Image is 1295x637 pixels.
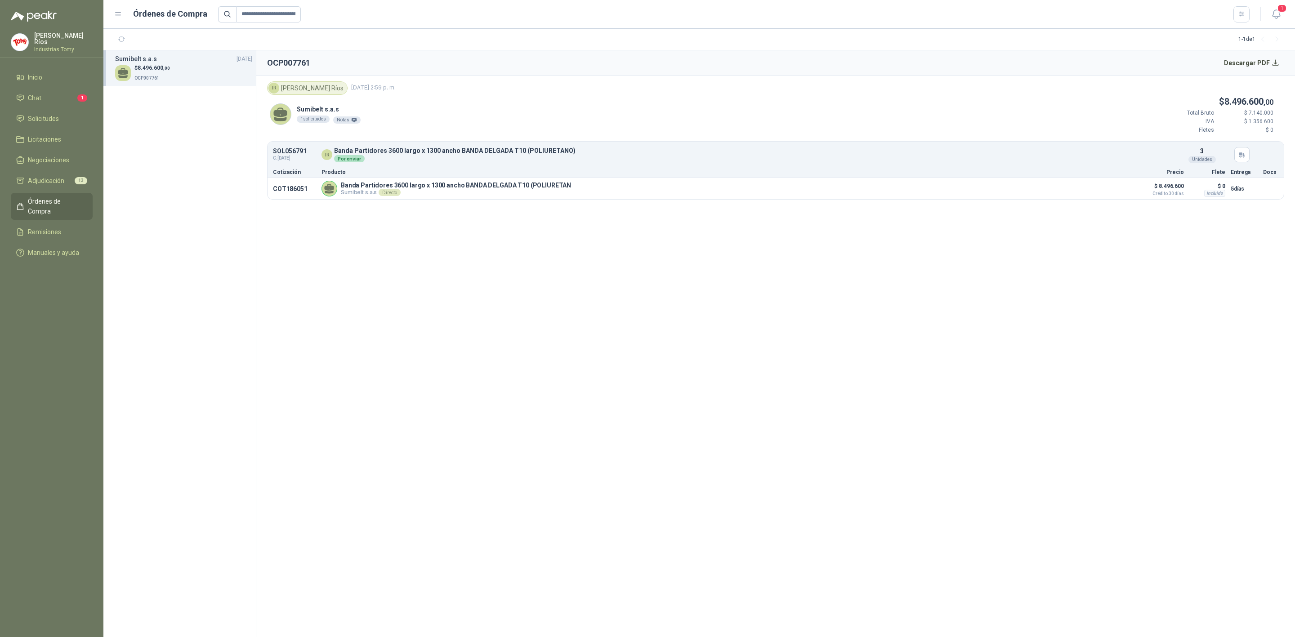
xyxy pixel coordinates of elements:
p: $ [1160,95,1273,109]
p: Producto [322,169,1134,175]
div: Notas [333,116,361,124]
span: OCP007761 [134,76,160,80]
p: IVA [1160,117,1214,126]
span: Adjudicación [28,176,64,186]
span: Órdenes de Compra [28,196,84,216]
h1: Órdenes de Compra [133,8,207,20]
span: Licitaciones [28,134,61,144]
span: 1 [77,94,87,102]
p: $ 1.356.600 [1219,117,1273,126]
a: Órdenes de Compra [11,193,93,220]
h3: Sumibelt s.a.s [115,54,157,64]
a: Sumibelt s.a.s[DATE] $8.496.600,00OCP007761 [115,54,252,82]
a: Adjudicación13 [11,172,93,189]
p: Flete [1189,169,1225,175]
div: 1 solicitudes [297,116,330,123]
a: Solicitudes [11,110,93,127]
img: Logo peakr [11,11,57,22]
p: $ 0 [1189,181,1225,192]
img: Company Logo [11,34,28,51]
p: Precio [1139,169,1184,175]
a: Manuales y ayuda [11,244,93,261]
span: Negociaciones [28,155,69,165]
span: Chat [28,93,41,103]
a: Remisiones [11,223,93,241]
div: Unidades [1188,156,1216,163]
a: Licitaciones [11,131,93,148]
p: $ 7.140.000 [1219,109,1273,117]
span: 8.496.600 [138,65,170,71]
p: Docs [1263,169,1278,175]
div: Directo [379,189,400,196]
span: Remisiones [28,227,61,237]
button: 1 [1268,6,1284,22]
p: $ [134,64,170,72]
p: 5 días [1231,183,1258,194]
span: 1 [1277,4,1287,13]
p: Total Bruto [1160,109,1214,117]
span: 13 [75,177,87,184]
p: Fletes [1160,126,1214,134]
div: IR [322,149,332,160]
p: [PERSON_NAME] Ríos [34,32,93,45]
span: ,00 [163,66,170,71]
span: Inicio [28,72,42,82]
span: C: [DATE] [273,155,307,162]
a: Negociaciones [11,151,93,169]
p: Entrega [1231,169,1258,175]
div: IR [268,83,279,94]
p: SOL056791 [273,148,307,155]
p: $ 0 [1219,126,1273,134]
p: Banda Partidores 3600 largo x 1300 ancho BANDA DELGADA T10 (POLIURETANO) [334,147,576,154]
div: Por enviar [334,155,365,162]
p: $ 8.496.600 [1139,181,1184,196]
span: [DATE] [237,55,252,63]
p: Sumibelt s.a.s [341,189,571,196]
a: Inicio [11,69,93,86]
button: Descargar PDF [1219,54,1285,72]
div: 1 - 1 de 1 [1238,32,1284,47]
span: Crédito 30 días [1139,192,1184,196]
p: Cotización [273,169,316,175]
span: ,00 [1264,98,1273,107]
p: Industrias Tomy [34,47,93,52]
span: Manuales y ayuda [28,248,79,258]
p: Banda Partidores 3600 largo x 1300 ancho BANDA DELGADA T10 (POLIURETAN [341,182,571,189]
a: Chat1 [11,89,93,107]
span: 8.496.600 [1224,96,1273,107]
h2: OCP007761 [267,57,310,69]
div: Incluido [1204,190,1225,197]
span: [DATE] 2:59 p. m. [351,84,396,92]
p: 3 [1200,146,1204,156]
div: [PERSON_NAME] Ríos [267,81,348,95]
p: Sumibelt s.a.s [297,104,361,114]
span: Solicitudes [28,114,59,124]
p: COT186051 [273,185,316,192]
